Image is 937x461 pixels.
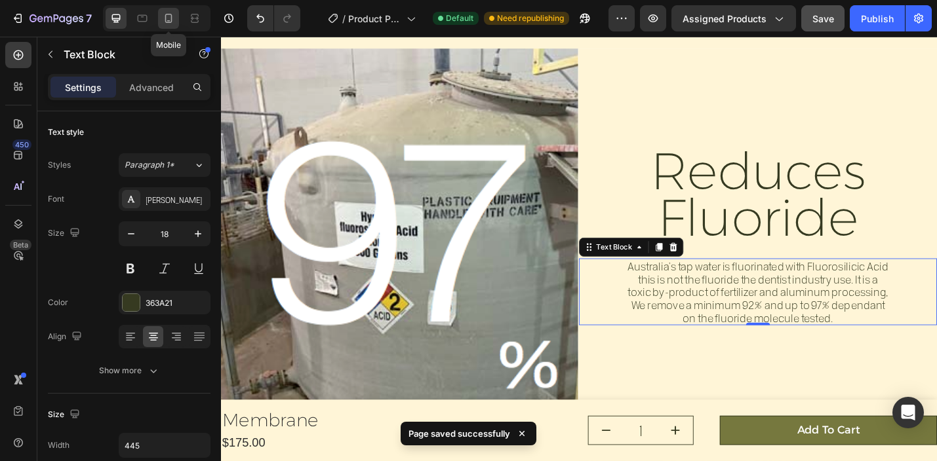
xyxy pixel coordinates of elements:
div: Align [48,328,85,346]
div: Font [48,193,64,205]
div: Size [48,406,83,424]
div: Styles [48,159,71,171]
div: Add To Cart [633,426,702,440]
div: Publish [861,12,894,26]
button: Show more [48,359,210,382]
div: Color [48,297,68,308]
p: Settings [65,81,102,94]
p: Australia’s tap water is fluorinated with Fluorosilicic Acid this is not the fluoride the dentist... [446,245,735,316]
div: Open Intercom Messenger [892,397,924,428]
div: Undo/Redo [247,5,300,31]
button: Publish [850,5,905,31]
button: Add To Cart [548,416,787,449]
button: Assigned Products [671,5,796,31]
div: Beta [10,240,31,250]
div: Width [48,439,70,451]
button: decrement [404,417,443,448]
span: Save [812,13,834,24]
p: Page saved successfully [409,427,510,440]
div: Show more [99,364,160,377]
h2: Reduces Fluoride [401,121,779,225]
div: Size [48,225,83,242]
p: Text Block [64,46,175,62]
span: Default [446,12,473,24]
div: [PERSON_NAME] [146,194,207,206]
button: Save [801,5,845,31]
span: Assigned Products [683,12,767,26]
div: 450 [12,139,31,150]
input: Auto [119,433,210,457]
div: Text Block [410,225,454,237]
span: / [342,12,346,26]
div: Rich Text Editor. Editing area: main [445,244,736,317]
input: quantity [443,417,480,448]
div: 363A21 [146,297,207,309]
button: 7 [5,5,98,31]
button: Paragraph 1* [119,153,210,177]
p: Advanced [129,81,174,94]
iframe: Design area [221,37,937,461]
button: increment [480,417,519,448]
span: Need republishing [497,12,564,24]
span: Product Page 5/31 [348,12,401,26]
span: Paragraph 1* [125,159,174,171]
div: Text style [48,126,84,138]
p: 7 [86,10,92,26]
